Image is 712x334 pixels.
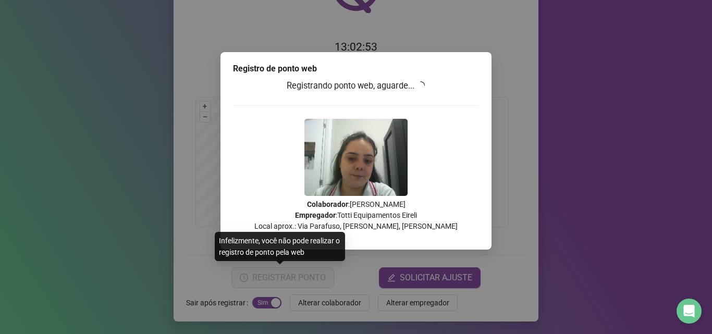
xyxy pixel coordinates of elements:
strong: Empregador [295,211,336,219]
strong: Colaborador [307,200,348,208]
h3: Registrando ponto web, aguarde... [233,79,479,93]
span: loading [416,81,425,90]
div: Open Intercom Messenger [677,299,702,324]
p: : [PERSON_NAME] : Totti Equipamentos Eireli Local aprox.: Via Parafuso, [PERSON_NAME], [PERSON_NAME] [233,199,479,232]
img: 2Q== [304,119,408,196]
div: Infelizmente, você não pode realizar o registro de ponto pela web [215,232,345,261]
div: Registro de ponto web [233,63,479,75]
